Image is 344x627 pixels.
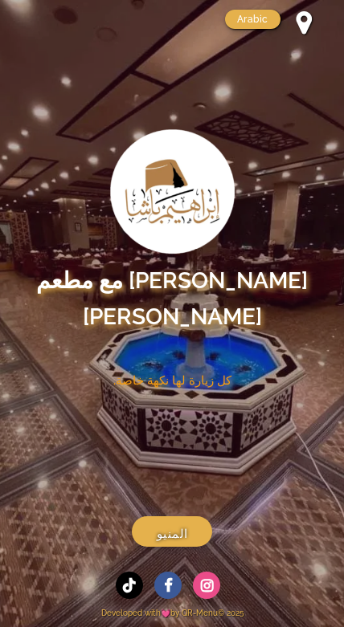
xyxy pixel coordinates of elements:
[17,602,326,623] a: 2025 ©Developed withby QR-Menu
[225,10,281,29] a: Arabic
[101,609,170,617] span: Developed with
[218,609,244,617] span: 2025 ©
[170,609,218,617] span: by QR-Menu
[157,524,188,544] span: المنيو
[132,516,212,547] a: المنيو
